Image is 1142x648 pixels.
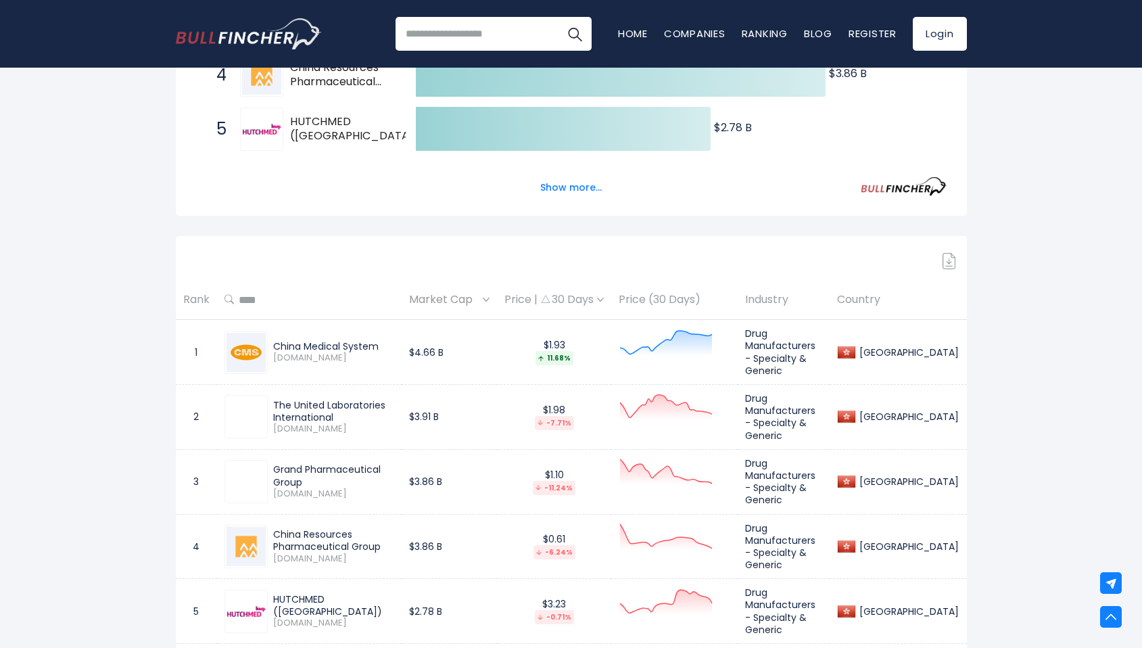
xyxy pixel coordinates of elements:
div: $0.61 [504,533,604,559]
div: Price | 30 Days [504,293,604,307]
div: The United Laboratories International [273,399,395,423]
img: China Resources Pharmaceutical Group [242,55,281,95]
img: 0013.HK.png [227,592,266,631]
th: Industry [738,280,830,320]
a: Go to homepage [176,18,321,49]
div: China Resources Pharmaceutical Group [273,528,395,553]
div: [GEOGRAPHIC_DATA] [856,540,959,553]
span: 4 [210,64,223,87]
td: 4 [176,514,217,579]
img: Bullfincher logo [176,18,322,49]
td: 1 [176,320,217,385]
div: -11.24% [533,481,575,495]
td: Drug Manufacturers - Specialty & Generic [738,579,830,644]
div: HUTCHMED ([GEOGRAPHIC_DATA]) [273,593,395,618]
a: Register [849,26,897,41]
span: [DOMAIN_NAME] [273,553,395,565]
td: 2 [176,385,217,450]
img: 0867.HK.png [227,333,266,372]
span: [DOMAIN_NAME] [273,618,395,629]
td: $3.86 B [402,514,497,579]
text: $3.86 B [829,66,867,81]
a: Ranking [742,26,788,41]
div: [GEOGRAPHIC_DATA] [856,411,959,423]
div: [GEOGRAPHIC_DATA] [856,476,959,488]
td: Drug Manufacturers - Specialty & Generic [738,320,830,385]
td: Drug Manufacturers - Specialty & Generic [738,514,830,579]
div: China Medical System [273,340,395,352]
div: 11.68% [536,351,573,365]
div: -7.71% [535,416,574,430]
div: [GEOGRAPHIC_DATA] [856,346,959,358]
td: 3 [176,449,217,514]
a: Login [913,17,967,51]
a: Blog [804,26,832,41]
img: HUTCHMED (China) [242,110,281,149]
div: $3.23 [504,598,604,624]
span: [DOMAIN_NAME] [273,423,395,435]
span: [DOMAIN_NAME] [273,352,395,364]
td: $4.66 B [402,320,497,385]
span: HUTCHMED ([GEOGRAPHIC_DATA]) [290,115,419,143]
span: China Resources Pharmaceutical Group [290,61,392,89]
div: [GEOGRAPHIC_DATA] [856,605,959,618]
div: $1.10 [504,469,604,495]
td: $2.78 B [402,579,497,644]
div: -0.71% [535,610,574,624]
button: Show more... [532,177,610,199]
td: $3.91 B [402,385,497,450]
div: -6.24% [533,545,575,559]
text: $2.78 B [714,120,752,135]
td: Drug Manufacturers - Specialty & Generic [738,385,830,450]
img: 3320.HK.png [227,527,266,566]
span: 5 [210,118,223,141]
td: Drug Manufacturers - Specialty & Generic [738,449,830,514]
div: Grand Pharmaceutical Group [273,463,395,488]
td: $3.86 B [402,449,497,514]
span: Market Cap [409,290,479,310]
a: Home [618,26,648,41]
td: 5 [176,579,217,644]
th: Country [830,280,966,320]
th: Rank [176,280,217,320]
span: [DOMAIN_NAME] [273,488,395,500]
button: Search [558,17,592,51]
div: $1.93 [504,339,604,365]
a: Companies [664,26,725,41]
th: Price (30 Days) [611,280,738,320]
div: $1.98 [504,404,604,430]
